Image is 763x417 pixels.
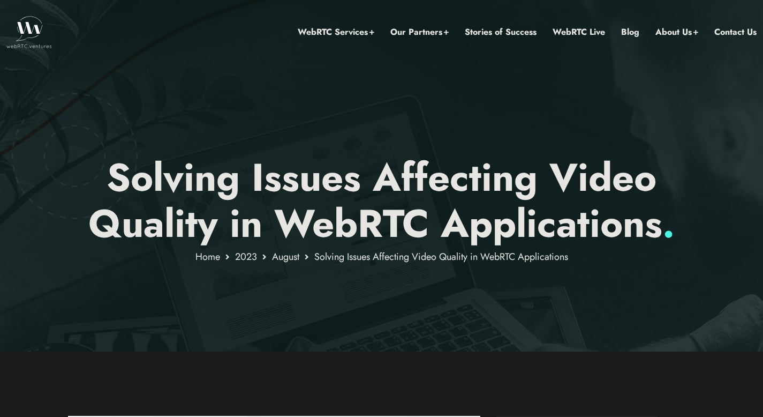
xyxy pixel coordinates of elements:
[621,25,639,39] a: Blog
[235,250,257,264] a: 2023
[68,154,695,247] h1: Solving Issues Affecting Video Quality in WebRTC Applications
[465,25,537,39] a: Stories of Success
[655,25,698,39] a: About Us
[714,25,757,39] a: Contact Us
[553,25,605,39] a: WebRTC Live
[6,16,52,48] img: WebRTC.ventures
[195,250,220,264] a: Home
[314,250,568,264] span: Solving Issues Affecting Video Quality in WebRTC Applications
[662,196,675,251] span: .
[298,25,374,39] a: WebRTC Services
[272,250,299,264] a: August
[390,25,449,39] a: Our Partners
